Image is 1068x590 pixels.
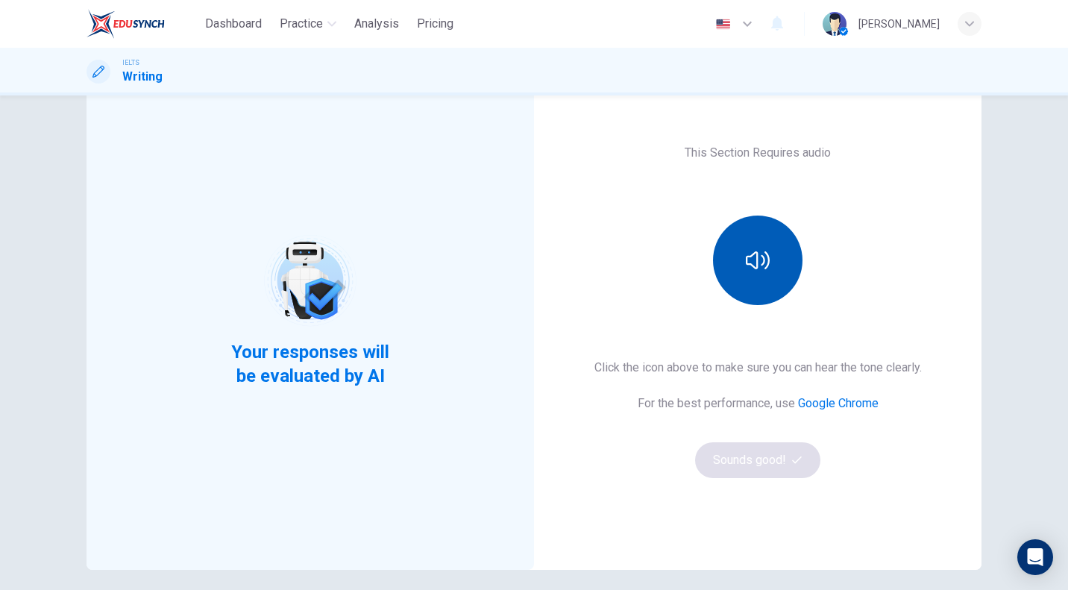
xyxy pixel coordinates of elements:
[1017,539,1053,575] div: Open Intercom Messenger
[594,359,922,377] h6: Click the icon above to make sure you can hear the tone clearly.
[263,233,357,328] img: robot icon
[638,395,879,412] h6: For the best performance, use
[205,15,262,33] span: Dashboard
[411,10,459,37] button: Pricing
[858,15,940,33] div: [PERSON_NAME]
[280,15,323,33] span: Practice
[823,12,846,36] img: Profile picture
[685,144,831,162] h6: This Section Requires audio
[87,9,165,39] img: EduSynch logo
[348,10,405,37] button: Analysis
[714,19,732,30] img: en
[199,10,268,37] button: Dashboard
[417,15,453,33] span: Pricing
[798,396,879,410] a: Google Chrome
[87,9,199,39] a: EduSynch logo
[122,57,139,68] span: IELTS
[122,68,163,86] h1: Writing
[354,15,399,33] span: Analysis
[220,340,401,388] span: Your responses will be evaluated by AI
[274,10,342,37] button: Practice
